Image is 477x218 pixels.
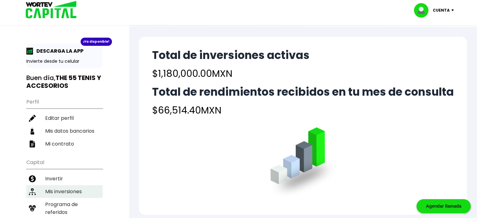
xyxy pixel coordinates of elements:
p: Invierte desde tu celular [26,58,103,65]
h4: $1,180,000.00 MXN [152,66,310,81]
img: profile-image [414,3,433,18]
div: Agendar llamada [416,199,471,213]
a: Mis datos bancarios [26,125,103,137]
a: Editar perfil [26,112,103,125]
div: ¡Ya disponible! [81,38,112,46]
img: invertir-icon.b3b967d7.svg [29,175,36,182]
img: contrato-icon.f2db500c.svg [29,141,36,147]
b: THE 55 TENIS Y ACCESORIOS [26,73,101,90]
h2: Total de inversiones activas [152,49,310,61]
a: Mis inversiones [26,185,103,198]
img: icon-down [450,9,458,11]
ul: Perfil [26,95,103,150]
h3: Buen día, [26,74,103,90]
img: app-icon [26,48,33,55]
img: inversiones-icon.6695dc30.svg [29,188,36,195]
p: Cuenta [433,6,450,15]
h2: Total de rendimientos recibidos en tu mes de consulta [152,86,454,98]
p: DESCARGA LA APP [33,47,83,55]
a: Invertir [26,172,103,185]
img: datos-icon.10cf9172.svg [29,128,36,135]
img: editar-icon.952d3147.svg [29,115,36,122]
h4: $66,514.40 MXN [152,103,454,117]
a: Mi contrato [26,137,103,150]
img: grafica.516fef24.png [268,127,339,199]
img: recomiendanos-icon.9b8e9327.svg [29,205,36,212]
